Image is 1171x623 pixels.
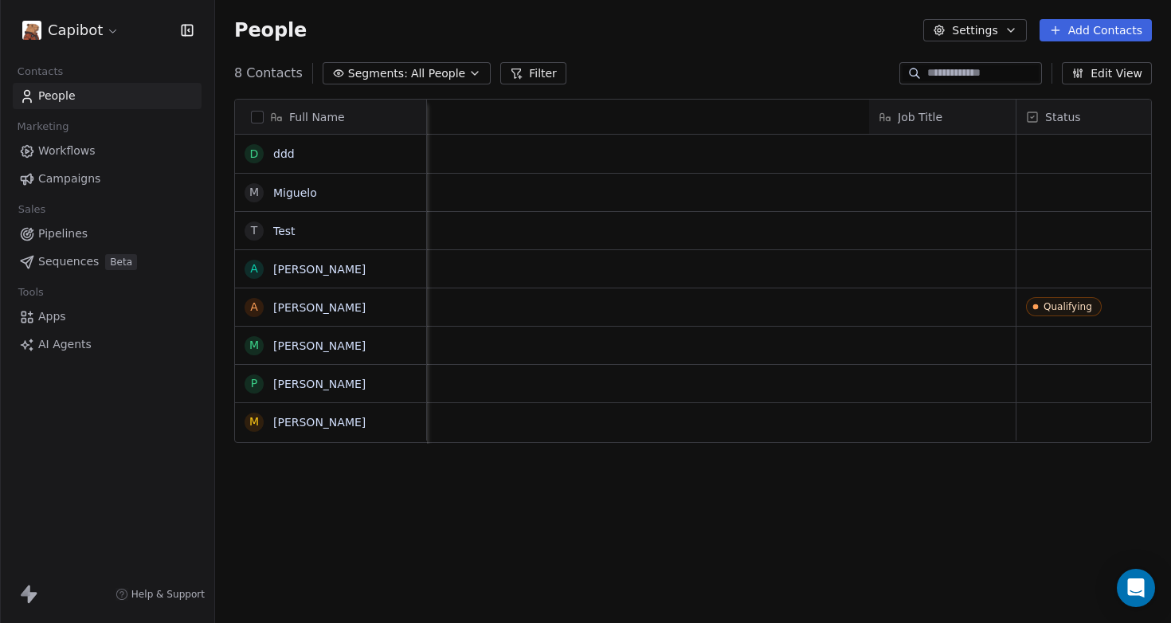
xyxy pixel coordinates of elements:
[235,135,427,609] div: grid
[38,88,76,104] span: People
[273,147,295,160] a: ddd
[105,254,137,270] span: Beta
[19,17,123,44] button: Capibot
[13,166,202,192] a: Campaigns
[250,146,259,163] div: d
[250,261,258,277] div: A
[411,65,465,82] span: All People
[38,143,96,159] span: Workflows
[1040,19,1152,41] button: Add Contacts
[234,18,307,42] span: People
[38,336,92,353] span: AI Agents
[13,331,202,358] a: AI Agents
[234,64,303,83] span: 8 Contacts
[348,65,408,82] span: Segments:
[11,280,50,304] span: Tools
[38,308,66,325] span: Apps
[38,170,100,187] span: Campaigns
[1044,301,1092,312] div: Qualifying
[273,416,366,429] a: [PERSON_NAME]
[251,222,258,239] div: T
[273,378,366,390] a: [PERSON_NAME]
[13,304,202,330] a: Apps
[11,198,53,221] span: Sales
[898,109,942,125] span: Job Title
[22,21,41,40] img: u1872667161_A_friendly_capybara_head_in_profile_view_wearing__decba940-b060-4741-9974-4064764d5f1...
[273,301,366,314] a: [PERSON_NAME]
[249,413,259,430] div: M
[10,115,76,139] span: Marketing
[235,100,426,134] div: Full Name
[116,588,205,601] a: Help & Support
[10,60,70,84] span: Contacts
[131,588,205,601] span: Help & Support
[249,337,259,354] div: M
[250,299,258,315] div: A
[273,339,366,352] a: [PERSON_NAME]
[13,138,202,164] a: Workflows
[1117,569,1155,607] div: Open Intercom Messenger
[289,109,345,125] span: Full Name
[13,249,202,275] a: SequencesBeta
[1062,62,1152,84] button: Edit View
[273,186,317,199] a: Miguelo
[273,225,296,237] a: Test
[38,225,88,242] span: Pipelines
[500,62,566,84] button: Filter
[869,100,1016,134] div: Job Title
[38,253,99,270] span: Sequences
[251,375,257,392] div: P
[249,184,259,201] div: M
[13,83,202,109] a: People
[1016,100,1163,134] div: Status
[1045,109,1081,125] span: Status
[48,20,103,41] span: Capibot
[13,221,202,247] a: Pipelines
[273,263,366,276] a: [PERSON_NAME]
[923,19,1026,41] button: Settings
